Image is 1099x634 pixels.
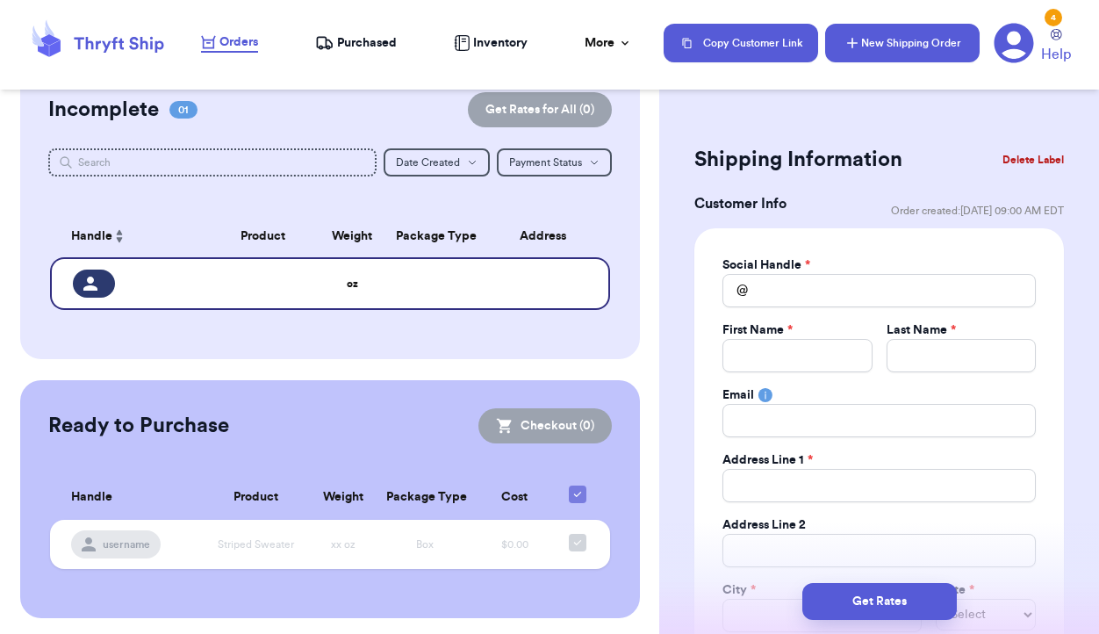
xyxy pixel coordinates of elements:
span: Date Created [396,157,460,168]
span: Inventory [473,34,528,52]
th: Product [206,215,319,257]
button: Get Rates [802,583,957,620]
span: Box [416,539,434,550]
div: More [585,34,632,52]
label: Address Line 1 [722,451,813,469]
span: 01 [169,101,198,119]
span: username [103,537,150,551]
span: Payment Status [509,157,582,168]
h2: Shipping Information [694,146,902,174]
button: Sort ascending [112,226,126,247]
span: Handle [71,488,112,507]
label: Address Line 2 [722,516,806,534]
span: Orders [219,33,258,51]
th: Weight [319,215,386,257]
th: Address [486,215,609,257]
strong: oz [347,278,358,289]
th: Weight [311,475,376,520]
label: Social Handle [722,256,810,274]
th: Package Type [376,475,474,520]
span: Order created: [DATE] 09:00 AM EDT [891,204,1064,218]
div: 4 [1045,9,1062,26]
span: xx oz [331,539,356,550]
a: Orders [201,33,258,53]
a: 4 [994,23,1034,63]
button: Delete Label [995,140,1071,179]
span: Striped Sweater [218,539,294,550]
span: Purchased [337,34,397,52]
span: Handle [71,227,112,246]
h2: Ready to Purchase [48,412,229,440]
h3: Customer Info [694,193,787,214]
button: Payment Status [497,148,612,177]
h2: Incomplete [48,96,159,124]
a: Purchased [315,34,397,52]
div: @ [722,274,748,307]
th: Package Type [385,215,486,257]
a: Help [1041,29,1071,65]
span: Help [1041,44,1071,65]
input: Search [48,148,377,177]
button: Date Created [384,148,490,177]
button: New Shipping Order [825,24,980,62]
button: Get Rates for All (0) [468,92,612,127]
span: $0.00 [501,539,528,550]
th: Product [202,475,311,520]
button: Checkout (0) [478,408,612,443]
label: First Name [722,321,793,339]
a: Inventory [454,34,528,52]
button: Copy Customer Link [664,24,818,62]
label: Last Name [887,321,956,339]
th: Cost [474,475,556,520]
label: Email [722,386,754,404]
